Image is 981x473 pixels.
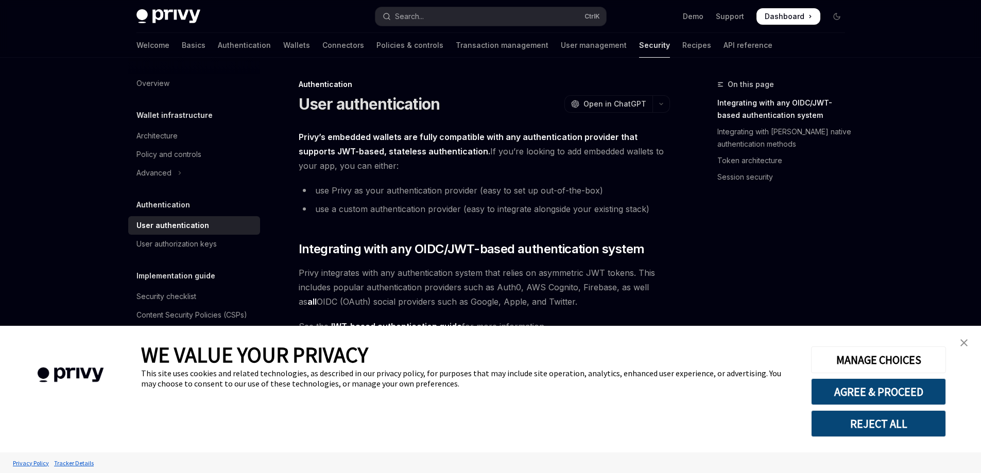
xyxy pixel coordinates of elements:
[299,79,670,90] div: Authentication
[299,183,670,198] li: use Privy as your authentication provider (easy to set up out-of-the-box)
[218,33,271,58] a: Authentication
[682,33,711,58] a: Recipes
[329,321,462,332] a: JWT-based authentication guide
[128,306,260,324] a: Content Security Policies (CSPs)
[960,339,968,346] img: close banner
[136,167,171,179] div: Advanced
[564,95,652,113] button: Open in ChatGPT
[10,454,51,472] a: Privacy Policy
[128,145,260,164] a: Policy and controls
[307,296,317,307] strong: all
[128,216,260,235] a: User authentication
[811,378,946,405] button: AGREE & PROCEED
[765,11,804,22] span: Dashboard
[717,169,853,185] a: Session security
[322,33,364,58] a: Connectors
[182,33,205,58] a: Basics
[683,11,703,22] a: Demo
[756,8,820,25] a: Dashboard
[375,7,606,26] button: Open search
[717,95,853,124] a: Integrating with any OIDC/JWT-based authentication system
[136,77,169,90] div: Overview
[299,319,670,334] span: See the for more information.
[561,33,627,58] a: User management
[136,199,190,211] h5: Authentication
[299,95,440,113] h1: User authentication
[395,10,424,23] div: Search...
[717,152,853,169] a: Token architecture
[299,132,638,156] strong: Privy’s embedded wallets are fully compatible with any authentication provider that supports JWT-...
[128,127,260,145] a: Architecture
[299,130,670,173] span: If you’re looking to add embedded wallets to your app, you can either:
[136,238,217,250] div: User authorization keys
[141,368,796,389] div: This site uses cookies and related technologies, as described in our privacy policy, for purposes...
[724,33,772,58] a: API reference
[128,164,260,182] button: Toggle Advanced section
[283,33,310,58] a: Wallets
[811,346,946,373] button: MANAGE CHOICES
[136,309,247,321] div: Content Security Policies (CSPs)
[811,410,946,437] button: REJECT ALL
[299,266,670,309] span: Privy integrates with any authentication system that relies on asymmetric JWT tokens. This includ...
[583,99,646,109] span: Open in ChatGPT
[456,33,548,58] a: Transaction management
[136,270,215,282] h5: Implementation guide
[639,33,670,58] a: Security
[829,8,845,25] button: Toggle dark mode
[128,287,260,306] a: Security checklist
[728,78,774,91] span: On this page
[141,341,368,368] span: WE VALUE YOUR PRIVACY
[128,74,260,93] a: Overview
[15,353,126,397] img: company logo
[51,454,96,472] a: Tracker Details
[376,33,443,58] a: Policies & controls
[299,202,670,216] li: use a custom authentication provider (easy to integrate alongside your existing stack)
[136,109,213,121] h5: Wallet infrastructure
[299,241,645,257] span: Integrating with any OIDC/JWT-based authentication system
[954,332,974,353] a: close banner
[136,9,200,24] img: dark logo
[717,124,853,152] a: Integrating with [PERSON_NAME] native authentication methods
[584,12,600,21] span: Ctrl K
[136,219,209,232] div: User authentication
[128,235,260,253] a: User authorization keys
[136,148,201,161] div: Policy and controls
[136,290,196,303] div: Security checklist
[716,11,744,22] a: Support
[136,33,169,58] a: Welcome
[136,130,178,142] div: Architecture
